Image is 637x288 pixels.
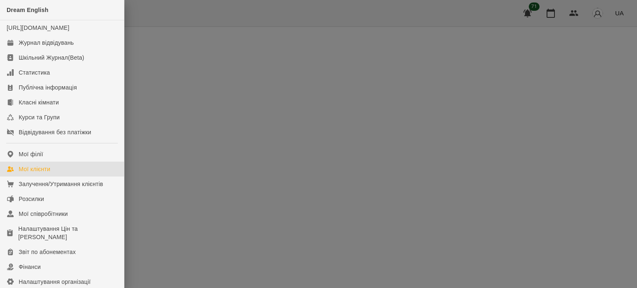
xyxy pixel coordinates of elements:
div: Відвідування без платіжки [19,128,91,136]
div: Розсилки [19,195,44,203]
span: Dream English [7,7,49,13]
div: Фінанси [19,263,41,271]
div: Налаштування Цін та [PERSON_NAME] [18,225,117,241]
div: Класні кімнати [19,98,59,106]
div: Мої клієнти [19,165,50,173]
div: Курси та Групи [19,113,60,121]
div: Мої філії [19,150,43,158]
div: Залучення/Утримання клієнтів [19,180,103,188]
div: Звіт по абонементах [19,248,76,256]
div: Статистика [19,68,50,77]
div: Налаштування організації [19,278,91,286]
div: Журнал відвідувань [19,39,74,47]
div: Мої співробітники [19,210,68,218]
a: [URL][DOMAIN_NAME] [7,24,69,31]
div: Шкільний Журнал(Beta) [19,53,84,62]
div: Публічна інформація [19,83,77,92]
